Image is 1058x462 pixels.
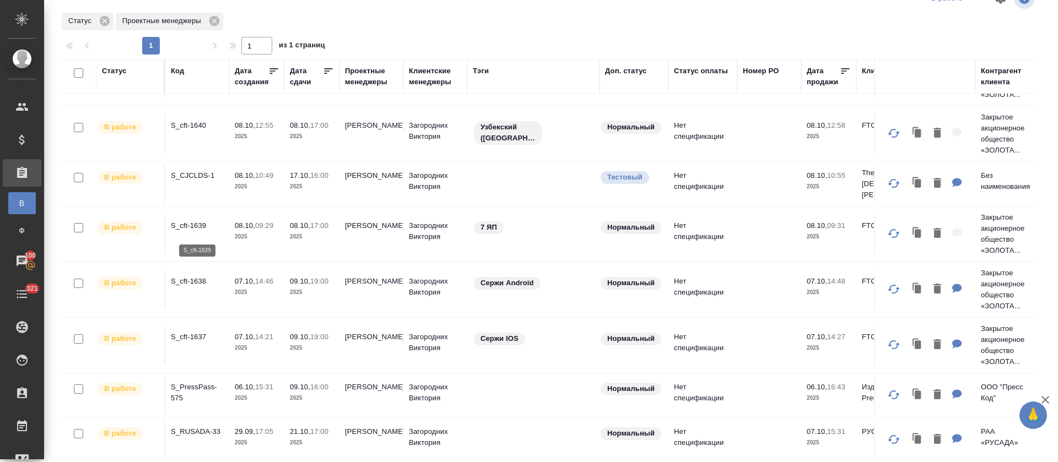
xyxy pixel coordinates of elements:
[403,421,467,459] td: Загородних Виктория
[1024,404,1043,427] span: 🙏
[255,221,273,230] p: 09:29
[907,334,928,356] button: Клонировать
[104,333,136,344] p: В работе
[255,383,273,391] p: 15:31
[171,220,224,231] p: S_cft-1639
[862,276,915,287] p: FTC
[290,171,310,180] p: 17.10,
[290,131,334,142] p: 2025
[881,170,907,197] button: Обновить
[403,376,467,415] td: Загородних Виктория
[96,220,159,235] div: Выставляет ПМ после принятия заказа от КМа
[807,231,851,242] p: 2025
[668,165,737,203] td: Нет спецификации
[607,383,655,394] p: Нормальный
[862,331,915,343] p: FTC
[807,66,840,88] div: Дата продажи
[807,393,851,404] p: 2025
[827,171,845,180] p: 10:55
[102,66,127,77] div: Статус
[96,170,159,185] div: Выставляет ПМ после принятия заказа от КМа
[3,280,41,308] a: 321
[481,278,534,289] p: Сержи Android
[14,198,30,209] span: В
[862,382,915,404] p: Издательство PressPass
[290,277,310,285] p: 09.10,
[255,333,273,341] p: 14:21
[862,120,915,131] p: FTC
[607,333,655,344] p: Нормальный
[600,120,663,135] div: Статус по умолчанию для стандартных заказов
[3,247,41,275] a: 100
[290,343,334,354] p: 2025
[255,277,273,285] p: 14:46
[171,170,224,181] p: S_CJCLDS-1
[743,66,779,77] div: Номер PO
[607,278,655,289] p: Нормальный
[928,428,947,451] button: Удалить
[807,437,851,448] p: 2025
[339,165,403,203] td: [PERSON_NAME]
[339,115,403,153] td: [PERSON_NAME]
[235,343,279,354] p: 2025
[290,287,334,298] p: 2025
[668,421,737,459] td: Нет спецификации
[290,231,334,242] p: 2025
[981,382,1034,404] p: ООО "Пресс Код"
[310,427,328,436] p: 17:00
[668,115,737,153] td: Нет спецификации
[881,220,907,247] button: Обновить
[235,221,255,230] p: 08.10,
[827,333,845,341] p: 14:27
[827,121,845,129] p: 12:58
[235,393,279,404] p: 2025
[171,382,224,404] p: S_PressPass-575
[235,66,268,88] div: Дата создания
[403,115,467,153] td: Загородних Виктория
[907,428,928,451] button: Клонировать
[807,131,851,142] p: 2025
[104,383,136,394] p: В работе
[339,270,403,309] td: [PERSON_NAME]
[928,222,947,245] button: Удалить
[235,383,255,391] p: 06.10,
[290,181,334,192] p: 2025
[607,122,655,133] p: Нормальный
[310,333,328,341] p: 19:00
[907,278,928,301] button: Клонировать
[403,165,467,203] td: Загородних Виктория
[20,283,45,294] span: 321
[171,120,224,131] p: S_cft-1640
[807,221,827,230] p: 08.10,
[290,221,310,230] p: 08.10,
[473,120,594,146] div: Узбекский (Латиница)
[122,15,205,26] p: Проектные менеджеры
[600,276,663,291] div: Статус по умолчанию для стандартных заказов
[290,333,310,341] p: 09.10,
[255,171,273,180] p: 10:49
[62,13,114,30] div: Статус
[862,426,915,437] p: РУСАДА
[171,426,224,437] p: S_RUSADA-33
[290,66,323,88] div: Дата сдачи
[981,323,1034,367] p: Закрытое акционерное общество «ЗОЛОТА...
[981,66,1034,88] div: Контрагент клиента
[947,428,968,451] button: Для КМ: КЛ 30.09.: Спасибо за представленную смету. Передали на согласование руководству. Свяжемс...
[290,121,310,129] p: 08.10,
[862,66,887,77] div: Клиент
[481,222,497,233] p: 7 ЯП
[473,331,594,346] div: Сержи IOS
[339,326,403,365] td: [PERSON_NAME]
[96,331,159,346] div: Выставляет ПМ после принятия заказа от КМа
[600,331,663,346] div: Статус по умолчанию для стандартных заказов
[255,121,273,129] p: 12:55
[807,171,827,180] p: 08.10,
[807,277,827,285] p: 07.10,
[310,277,328,285] p: 19:00
[607,172,643,183] p: Тестовый
[907,384,928,406] button: Клонировать
[403,326,467,365] td: Загородних Виктория
[104,278,136,289] p: В работе
[807,333,827,341] p: 07.10,
[928,172,947,195] button: Удалить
